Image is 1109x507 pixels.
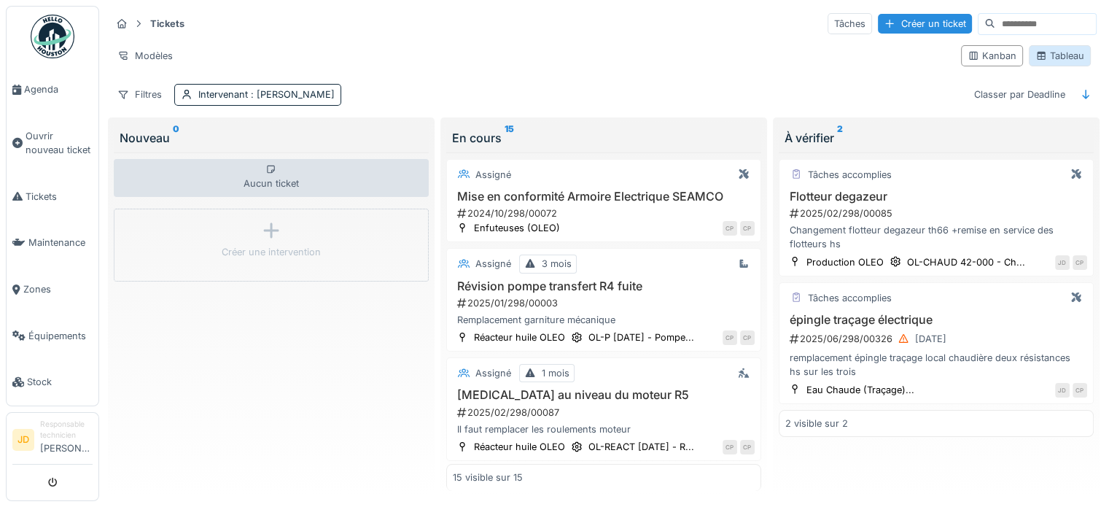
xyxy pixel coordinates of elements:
[808,168,892,182] div: Tâches accomplies
[828,13,872,34] div: Tâches
[24,82,93,96] span: Agenda
[453,279,755,293] h3: Révision pompe transfert R4 fuite
[26,190,93,204] span: Tickets
[808,291,892,305] div: Tâches accomplies
[740,221,755,236] div: CP
[453,190,755,204] h3: Mise en conformité Armoire Electrique SEAMCO
[144,17,190,31] strong: Tickets
[1035,49,1084,63] div: Tableau
[111,84,168,105] div: Filtres
[12,429,34,451] li: JD
[1055,255,1070,270] div: JD
[915,332,946,346] div: [DATE]
[1055,383,1070,398] div: JD
[723,221,737,236] div: CP
[40,419,93,461] li: [PERSON_NAME]
[806,383,914,397] div: Eau Chaude (Traçage)...
[785,351,1087,379] div: remplacement épingle traçage local chaudière deux résistances hs sur les trois
[7,220,98,266] a: Maintenance
[1073,383,1087,398] div: CP
[456,206,755,220] div: 2024/10/298/00072
[837,129,843,147] sup: 2
[785,129,1088,147] div: À vérifier
[23,282,93,296] span: Zones
[740,330,755,345] div: CP
[878,14,972,34] div: Créer un ticket
[505,129,514,147] sup: 15
[785,417,848,430] div: 2 visible sur 2
[7,359,98,406] a: Stock
[723,440,737,454] div: CP
[114,159,429,197] div: Aucun ticket
[475,366,511,380] div: Assigné
[7,66,98,113] a: Agenda
[475,168,511,182] div: Assigné
[248,89,335,100] span: : [PERSON_NAME]
[120,129,423,147] div: Nouveau
[7,266,98,313] a: Zones
[452,129,755,147] div: En cours
[456,296,755,310] div: 2025/01/298/00003
[788,330,1087,348] div: 2025/06/298/00326
[907,255,1025,269] div: OL-CHAUD 42-000 - Ch...
[806,255,884,269] div: Production OLEO
[785,223,1087,251] div: Changement flotteur degazeur th66 +remise en service des flotteurs hs
[968,49,1016,63] div: Kanban
[7,174,98,220] a: Tickets
[542,257,572,271] div: 3 mois
[173,129,179,147] sup: 0
[474,440,565,454] div: Réacteur huile OLEO
[788,206,1087,220] div: 2025/02/298/00085
[1073,255,1087,270] div: CP
[588,440,694,454] div: OL-REACT [DATE] - R...
[475,257,511,271] div: Assigné
[785,313,1087,327] h3: épingle traçage électrique
[12,419,93,465] a: JD Responsable technicien[PERSON_NAME]
[7,313,98,360] a: Équipements
[31,15,74,58] img: Badge_color-CXgf-gQk.svg
[40,419,93,441] div: Responsable technicien
[785,190,1087,204] h3: Flotteur degazeur
[542,366,569,380] div: 1 mois
[7,113,98,174] a: Ouvrir nouveau ticket
[474,330,565,344] div: Réacteur huile OLEO
[27,375,93,389] span: Stock
[723,330,737,345] div: CP
[26,129,93,157] span: Ouvrir nouveau ticket
[456,406,755,419] div: 2025/02/298/00087
[28,236,93,249] span: Maintenance
[453,388,755,402] h3: [MEDICAL_DATA] au niveau du moteur R5
[453,471,523,484] div: 15 visible sur 15
[453,422,755,436] div: Il faut remplacer les roulements moteur
[198,88,335,101] div: Intervenant
[968,84,1072,105] div: Classer par Deadline
[453,313,755,327] div: Remplacement garniture mécanique
[28,329,93,343] span: Équipements
[222,245,321,259] div: Créer une intervention
[740,440,755,454] div: CP
[111,45,179,66] div: Modèles
[474,221,560,235] div: Enfuteuses (OLEO)
[588,330,694,344] div: OL-P [DATE] - Pompe...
